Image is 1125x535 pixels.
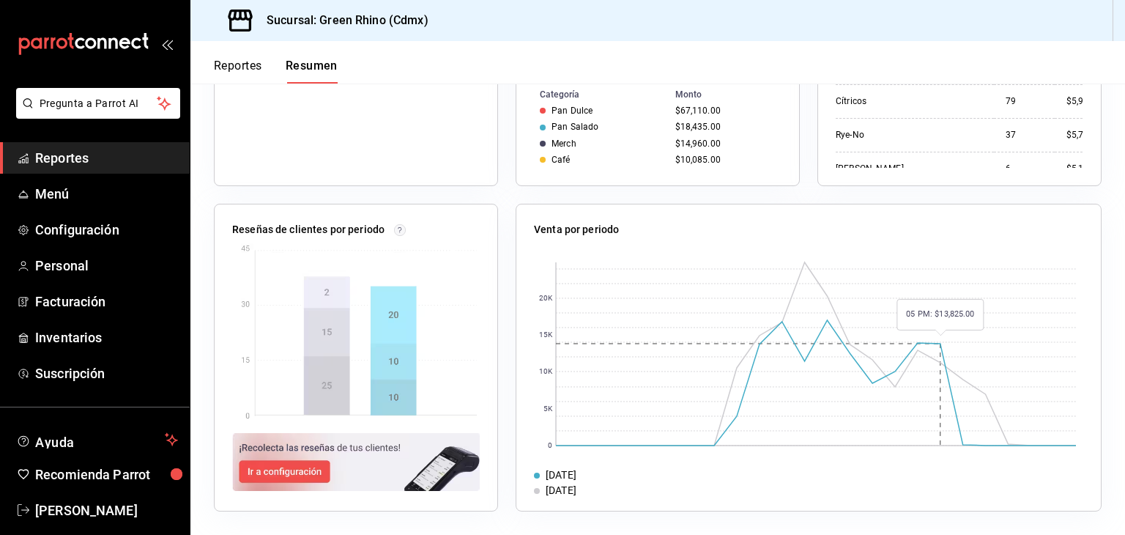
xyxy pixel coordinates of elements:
[35,184,178,204] span: Menú
[552,122,598,132] div: Pan Salado
[214,59,338,84] div: navigation tabs
[543,405,553,413] text: 5K
[1006,129,1043,141] div: 37
[1066,163,1112,175] div: $5,100.00
[539,368,553,376] text: 10K
[675,122,776,132] div: $18,435.00
[40,96,157,111] span: Pregunta a Parrot AI
[836,95,982,108] div: Cítricos
[552,139,576,149] div: Merch
[552,155,571,165] div: Café
[534,222,619,237] p: Venta por periodo
[255,12,428,29] h3: Sucursal: Green Rhino (Cdmx)
[675,106,776,116] div: $67,110.00
[16,88,180,119] button: Pregunta a Parrot AI
[232,222,385,237] p: Reseñas de clientes por periodo
[161,38,173,50] button: open_drawer_menu
[1066,129,1112,141] div: $5,735.00
[539,295,553,303] text: 20K
[552,106,593,116] div: Pan Dulce
[1006,163,1043,175] div: 6
[286,59,338,84] button: Resumen
[675,139,776,149] div: $14,960.00
[548,442,552,450] text: 0
[1066,95,1112,108] div: $5,925.00
[35,364,178,383] span: Suscripción
[546,483,576,498] div: [DATE]
[35,328,178,347] span: Inventarios
[35,148,178,168] span: Reportes
[35,431,159,449] span: Ayuda
[669,86,799,103] th: Monto
[516,86,669,103] th: Categoría
[546,468,576,483] div: [DATE]
[35,256,178,276] span: Personal
[35,501,178,520] span: [PERSON_NAME]
[10,106,180,122] a: Pregunta a Parrot AI
[35,465,178,484] span: Recomienda Parrot
[539,331,553,339] text: 15K
[836,163,982,175] div: [PERSON_NAME]
[836,129,982,141] div: Rye-No
[214,59,262,84] button: Reportes
[35,220,178,240] span: Configuración
[35,292,178,311] span: Facturación
[675,155,776,165] div: $10,085.00
[1006,95,1043,108] div: 79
